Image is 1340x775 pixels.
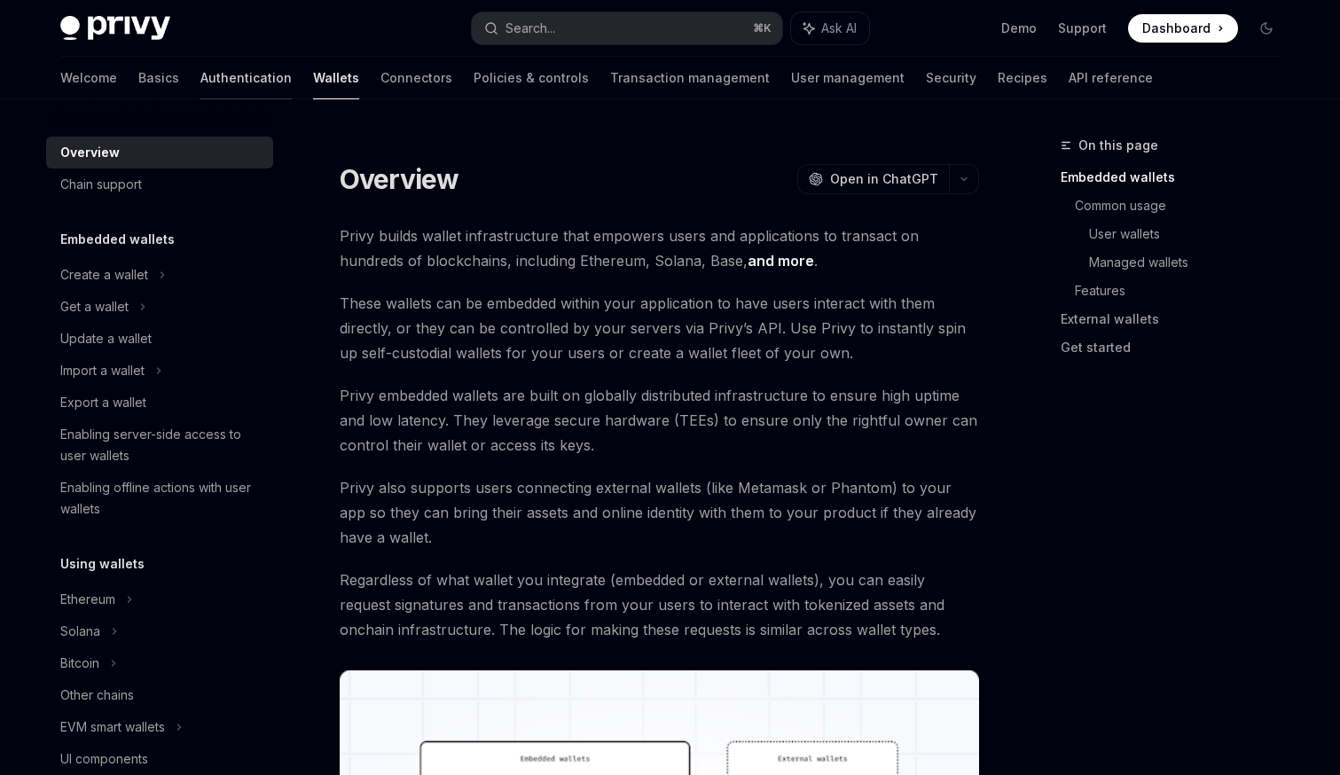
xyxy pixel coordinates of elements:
[200,57,292,99] a: Authentication
[340,475,979,550] span: Privy also supports users connecting external wallets (like Metamask or Phantom) to your app so t...
[138,57,179,99] a: Basics
[60,392,146,413] div: Export a wallet
[46,472,273,525] a: Enabling offline actions with user wallets
[791,12,869,44] button: Ask AI
[1089,220,1295,248] a: User wallets
[60,621,100,642] div: Solana
[46,419,273,472] a: Enabling server-side access to user wallets
[46,168,273,200] a: Chain support
[60,360,145,381] div: Import a wallet
[340,163,459,195] h1: Overview
[340,291,979,365] span: These wallets can be embedded within your application to have users interact with them directly, ...
[60,424,263,466] div: Enabling server-side access to user wallets
[340,223,979,273] span: Privy builds wallet infrastructure that empowers users and applications to transact on hundreds o...
[610,57,770,99] a: Transaction management
[60,685,134,706] div: Other chains
[340,568,979,642] span: Regardless of what wallet you integrate (embedded or external wallets), you can easily request si...
[1075,192,1295,220] a: Common usage
[1075,277,1295,305] a: Features
[1252,14,1281,43] button: Toggle dark mode
[1061,305,1295,333] a: External wallets
[60,589,115,610] div: Ethereum
[1069,57,1153,99] a: API reference
[1061,163,1295,192] a: Embedded wallets
[1128,14,1238,43] a: Dashboard
[797,164,949,194] button: Open in ChatGPT
[60,16,170,41] img: dark logo
[1058,20,1107,37] a: Support
[1001,20,1037,37] a: Demo
[380,57,452,99] a: Connectors
[1078,135,1158,156] span: On this page
[46,323,273,355] a: Update a wallet
[1061,333,1295,362] a: Get started
[313,57,359,99] a: Wallets
[60,328,152,349] div: Update a wallet
[753,21,772,35] span: ⌘ K
[340,383,979,458] span: Privy embedded wallets are built on globally distributed infrastructure to ensure high uptime and...
[46,679,273,711] a: Other chains
[926,57,976,99] a: Security
[60,748,148,770] div: UI components
[1089,248,1295,277] a: Managed wallets
[505,18,555,39] div: Search...
[830,170,938,188] span: Open in ChatGPT
[821,20,857,37] span: Ask AI
[60,142,120,163] div: Overview
[60,264,148,286] div: Create a wallet
[60,57,117,99] a: Welcome
[472,12,782,44] button: Search...⌘K
[60,653,99,674] div: Bitcoin
[791,57,905,99] a: User management
[46,743,273,775] a: UI components
[60,296,129,317] div: Get a wallet
[46,137,273,168] a: Overview
[60,174,142,195] div: Chain support
[46,387,273,419] a: Export a wallet
[60,553,145,575] h5: Using wallets
[1142,20,1211,37] span: Dashboard
[60,229,175,250] h5: Embedded wallets
[998,57,1047,99] a: Recipes
[60,477,263,520] div: Enabling offline actions with user wallets
[748,252,814,270] a: and more
[60,716,165,738] div: EVM smart wallets
[474,57,589,99] a: Policies & controls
